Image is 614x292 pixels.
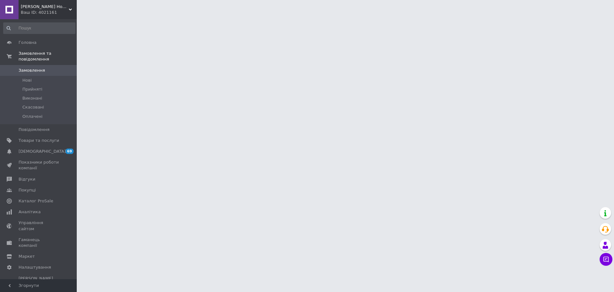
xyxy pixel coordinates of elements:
span: Каталог ProSale [19,198,53,204]
span: Повідомлення [19,127,50,133]
button: Чат з покупцем [600,253,612,266]
span: 69 [66,149,74,154]
span: [DEMOGRAPHIC_DATA] [19,149,66,154]
span: Замовлення та повідомлення [19,51,77,62]
span: Налаштування [19,264,51,270]
span: Управління сайтом [19,220,59,231]
span: Аналітика [19,209,41,215]
span: Показники роботи компанії [19,159,59,171]
span: Гаманець компанії [19,237,59,248]
span: Відгуки [19,176,35,182]
span: Замовлення [19,68,45,73]
span: Нові [22,77,32,83]
span: Прийняті [22,86,42,92]
span: Оплачені [22,114,43,119]
div: Ваш ID: 4021161 [21,10,77,15]
span: Виконані [22,95,42,101]
span: Маркет [19,254,35,259]
span: Smoke Home [21,4,69,10]
span: Покупці [19,187,36,193]
input: Пошук [3,22,75,34]
span: Скасовані [22,104,44,110]
span: Головна [19,40,36,45]
span: Товари та послуги [19,138,59,143]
